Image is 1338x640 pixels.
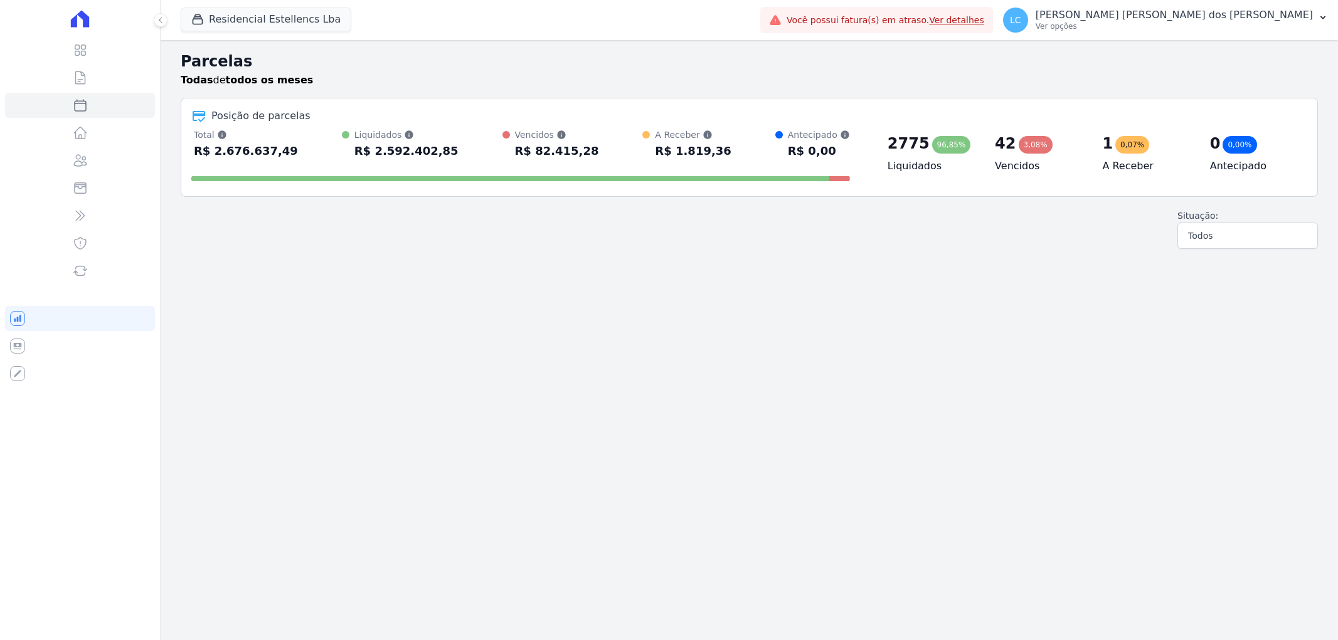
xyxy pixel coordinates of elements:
[515,129,599,141] div: Vencidos
[1102,159,1189,174] h4: A Receber
[181,74,213,86] strong: Todas
[932,136,971,154] div: 96,85%
[226,74,314,86] strong: todos os meses
[995,134,1016,154] div: 42
[888,134,930,154] div: 2775
[788,129,850,141] div: Antecipado
[655,129,731,141] div: A Receber
[1019,136,1053,154] div: 3,08%
[1115,136,1149,154] div: 0,07%
[181,8,351,31] button: Residencial Estellencs Lba
[655,141,731,161] div: R$ 1.819,36
[181,50,1318,73] h2: Parcelas
[354,141,459,161] div: R$ 2.592.402,85
[787,14,984,27] span: Você possui fatura(s) em atraso.
[1036,21,1313,31] p: Ver opções
[1010,16,1021,24] span: LC
[1177,223,1318,249] button: Todos
[211,108,311,123] div: Posição de parcelas
[1188,228,1213,243] span: Todos
[788,141,850,161] div: R$ 0,00
[181,73,313,88] p: de
[515,141,599,161] div: R$ 82.415,28
[888,159,975,174] h4: Liquidados
[929,15,984,25] a: Ver detalhes
[995,159,1082,174] h4: Vencidos
[194,129,298,141] div: Total
[194,141,298,161] div: R$ 2.676.637,49
[1210,134,1221,154] div: 0
[354,129,459,141] div: Liquidados
[1210,159,1297,174] h4: Antecipado
[1223,136,1256,154] div: 0,00%
[1177,211,1218,221] label: Situação:
[1102,134,1113,154] div: 1
[993,3,1338,38] button: LC [PERSON_NAME] [PERSON_NAME] dos [PERSON_NAME] Ver opções
[1036,9,1313,21] p: [PERSON_NAME] [PERSON_NAME] dos [PERSON_NAME]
